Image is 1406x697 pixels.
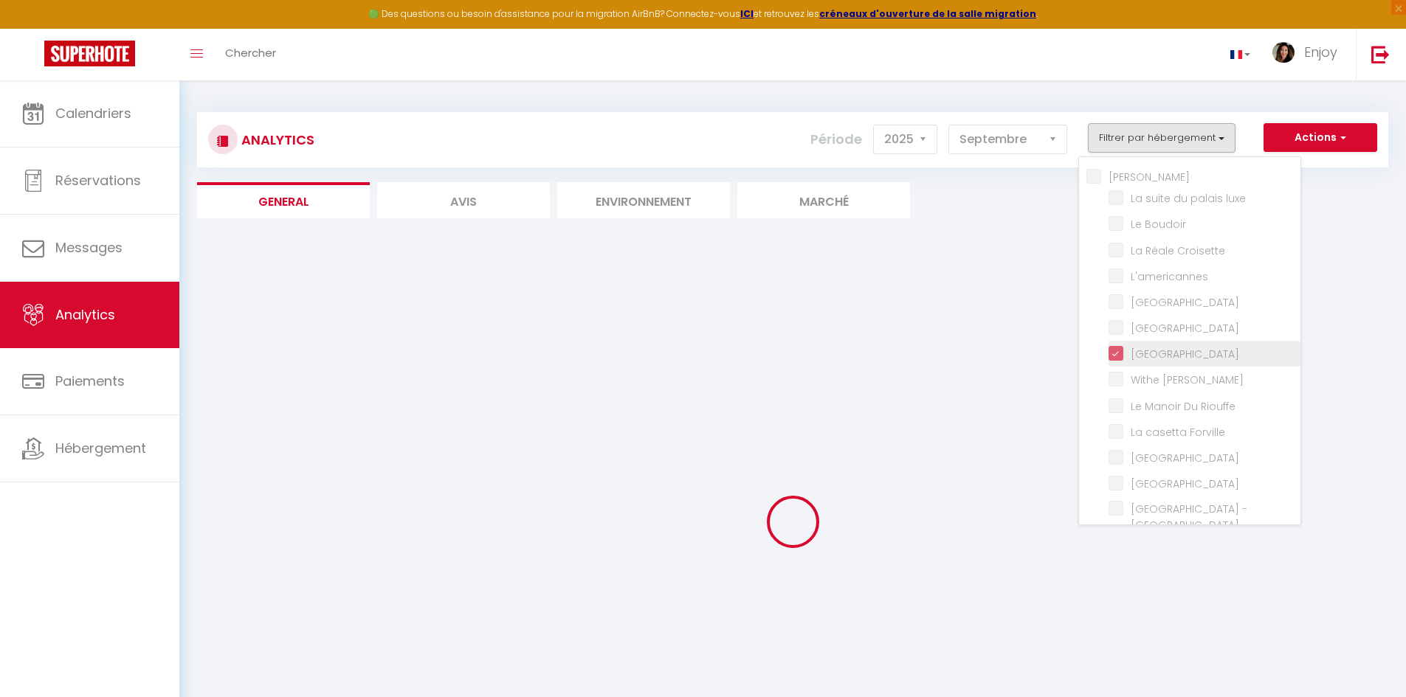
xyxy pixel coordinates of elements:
span: Paiements [55,372,125,390]
span: [GEOGRAPHIC_DATA] - [GEOGRAPHIC_DATA] [1131,502,1247,533]
a: ... Enjoy [1261,29,1356,80]
h3: Analytics [238,123,314,156]
span: [GEOGRAPHIC_DATA] [1131,295,1239,310]
span: Le Manoir Du Riouffe [1131,399,1236,414]
img: ... [1272,42,1295,63]
li: Avis [377,182,550,218]
img: Super Booking [44,41,135,66]
span: Messages [55,238,123,257]
a: ICI [740,7,754,20]
a: Chercher [214,29,287,80]
span: [GEOGRAPHIC_DATA] [1131,451,1239,465]
span: L'americannes [1131,269,1208,284]
button: Ouvrir le widget de chat LiveChat [12,6,56,50]
span: Analytics [55,305,115,324]
button: Actions [1264,123,1377,153]
button: Filtrer par hébergement [1088,123,1236,153]
span: Calendriers [55,104,131,122]
li: Marché [737,182,910,218]
span: La Réale Croisette [1131,243,1225,258]
label: Période [810,123,862,156]
a: créneaux d'ouverture de la salle migration [819,7,1036,20]
span: Réservations [55,171,141,190]
img: logout [1371,45,1390,63]
span: Enjoy [1304,43,1337,61]
span: La casetta Forville [1131,425,1225,440]
li: Environnement [557,182,730,218]
span: Chercher [225,45,276,60]
li: General [197,182,370,218]
span: Hébergement [55,439,146,457]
